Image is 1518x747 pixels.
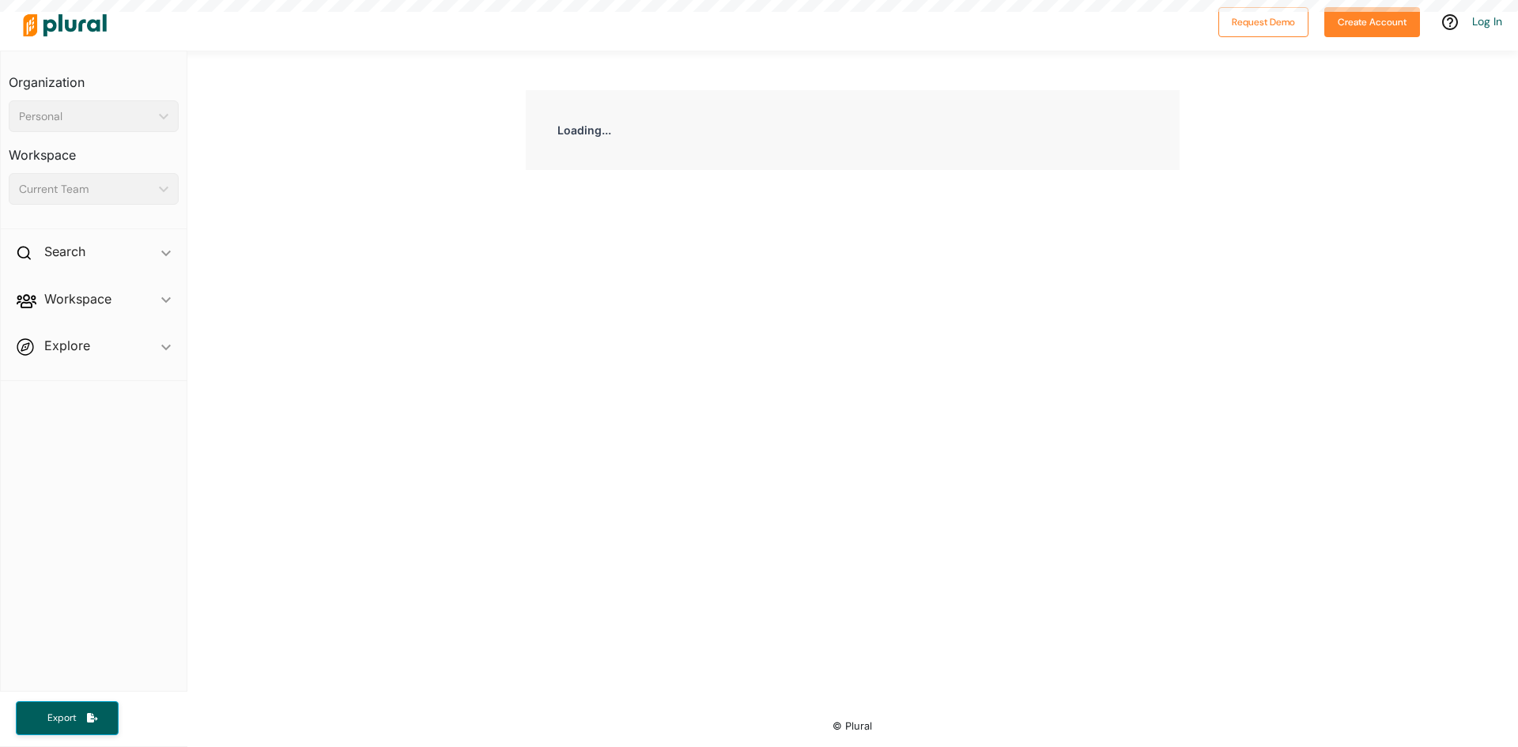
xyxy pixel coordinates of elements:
[16,701,119,735] button: Export
[19,181,153,198] div: Current Team
[1324,13,1420,29] a: Create Account
[1218,13,1308,29] a: Request Demo
[19,108,153,125] div: Personal
[9,132,179,167] h3: Workspace
[833,720,872,732] small: © Plural
[1472,14,1502,28] a: Log In
[44,243,85,260] h2: Search
[526,90,1180,170] div: Loading...
[9,59,179,94] h3: Organization
[36,711,87,725] span: Export
[1324,7,1420,37] button: Create Account
[1218,7,1308,37] button: Request Demo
